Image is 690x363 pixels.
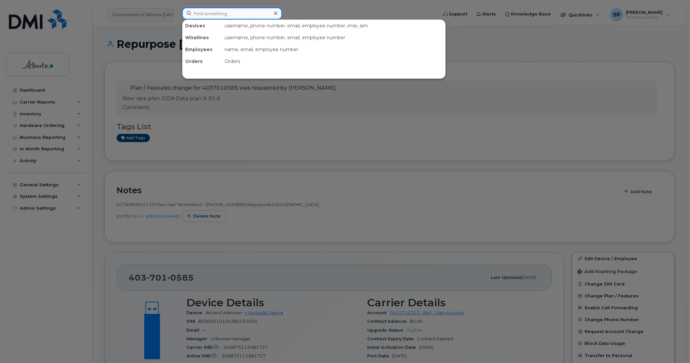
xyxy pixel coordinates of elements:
[222,32,445,44] div: username, phone number, email, employee number
[222,55,445,67] div: Orders
[182,44,222,55] div: Employees
[182,20,222,32] div: Devices
[182,55,222,67] div: Orders
[222,44,445,55] div: name, email, employee number
[182,32,222,44] div: Wirelines
[222,20,445,32] div: username, phone number, email, employee number, imei, sim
